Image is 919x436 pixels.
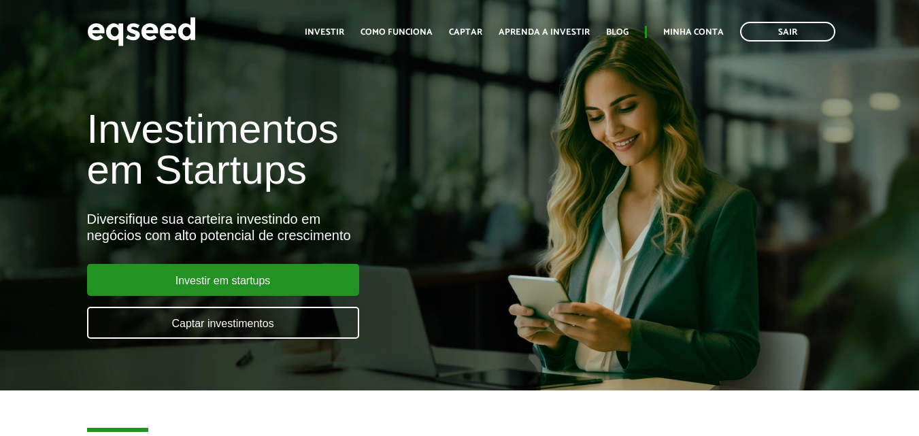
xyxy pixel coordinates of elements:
[361,28,433,37] a: Como funciona
[305,28,344,37] a: Investir
[87,109,527,190] h1: Investimentos em Startups
[449,28,482,37] a: Captar
[740,22,835,41] a: Sair
[606,28,629,37] a: Blog
[499,28,590,37] a: Aprenda a investir
[663,28,724,37] a: Minha conta
[87,14,196,50] img: EqSeed
[87,307,359,339] a: Captar investimentos
[87,264,359,296] a: Investir em startups
[87,211,527,244] div: Diversifique sua carteira investindo em negócios com alto potencial de crescimento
